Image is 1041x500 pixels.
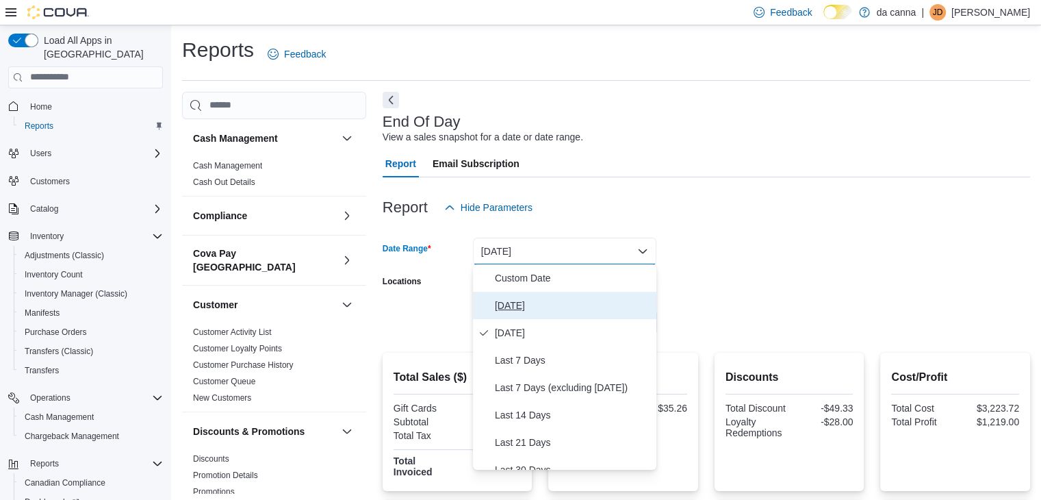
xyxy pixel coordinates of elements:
[877,4,916,21] p: da canna
[19,324,163,340] span: Purchase Orders
[3,388,168,408] button: Operations
[394,430,454,441] div: Total Tax
[284,47,326,61] span: Feedback
[19,343,163,360] span: Transfers (Classic)
[14,408,168,427] button: Cash Management
[495,297,651,314] span: [DATE]
[25,145,163,162] span: Users
[770,5,812,19] span: Feedback
[460,403,521,414] div: $0.00
[193,177,255,187] a: Cash Out Details
[30,176,70,187] span: Customers
[3,171,168,191] button: Customers
[14,361,168,380] button: Transfers
[193,360,294,371] span: Customer Purchase History
[385,150,416,177] span: Report
[792,416,853,427] div: -$28.00
[25,228,69,245] button: Inventory
[495,462,651,478] span: Last 30 Days
[25,228,163,245] span: Inventory
[38,34,163,61] span: Load All Apps in [GEOGRAPHIC_DATA]
[891,369,1019,386] h2: Cost/Profit
[14,284,168,303] button: Inventory Manager (Classic)
[792,403,853,414] div: -$49.33
[193,343,282,354] span: Customer Loyalty Points
[383,276,422,287] label: Locations
[193,177,255,188] span: Cash Out Details
[193,161,262,171] a: Cash Management
[193,132,278,145] h3: Cash Management
[460,430,521,441] div: $577.59
[30,458,59,469] span: Reports
[193,132,336,145] button: Cash Management
[891,403,952,414] div: Total Cost
[193,298,336,312] button: Customer
[193,377,255,386] a: Customer Queue
[14,342,168,361] button: Transfers (Classic)
[19,118,59,134] a: Reports
[394,455,433,477] strong: Total Invoiced
[339,208,355,224] button: Compliance
[193,425,305,438] h3: Discounts & Promotions
[30,392,70,403] span: Operations
[460,416,521,427] div: $4,442.72
[19,305,163,321] span: Manifests
[473,238,656,265] button: [DATE]
[19,409,163,425] span: Cash Management
[14,116,168,136] button: Reports
[193,453,229,464] span: Discounts
[19,475,111,491] a: Canadian Compliance
[193,392,251,403] span: New Customers
[823,19,824,20] span: Dark Mode
[193,327,272,338] span: Customer Activity List
[891,416,952,427] div: Total Profit
[25,201,64,217] button: Catalog
[19,286,133,302] a: Inventory Manager (Classic)
[460,455,521,466] div: $4,992.31
[383,130,583,145] div: View a sales snapshot for a date or date range.
[339,252,355,268] button: Cova Pay [GEOGRAPHIC_DATA]
[383,199,428,216] h3: Report
[3,227,168,246] button: Inventory
[933,4,943,21] span: JD
[19,266,163,283] span: Inventory Count
[495,325,651,341] span: [DATE]
[193,470,258,481] span: Promotion Details
[19,286,163,302] span: Inventory Manager (Classic)
[25,412,94,423] span: Cash Management
[495,407,651,423] span: Last 14 Days
[439,194,538,221] button: Hide Parameters
[626,403,687,414] div: $35.26
[193,425,336,438] button: Discounts & Promotions
[19,475,163,491] span: Canadian Compliance
[495,379,651,396] span: Last 7 Days (excluding [DATE])
[921,4,924,21] p: |
[25,455,163,472] span: Reports
[25,365,59,376] span: Transfers
[461,201,532,214] span: Hide Parameters
[193,298,237,312] h3: Customer
[3,199,168,218] button: Catalog
[193,160,262,171] span: Cash Management
[19,118,163,134] span: Reports
[182,324,366,412] div: Customer
[193,393,251,403] a: New Customers
[725,369,853,386] h2: Discounts
[19,362,64,379] a: Transfers
[19,428,163,445] span: Chargeback Management
[25,201,163,217] span: Catalog
[951,4,1030,21] p: [PERSON_NAME]
[25,98,163,115] span: Home
[25,173,163,190] span: Customers
[339,423,355,440] button: Discounts & Promotions
[25,145,57,162] button: Users
[193,486,235,497] span: Promotions
[19,409,99,425] a: Cash Management
[19,247,110,264] a: Adjustments (Classic)
[193,487,235,497] a: Promotions
[3,144,168,163] button: Users
[19,324,92,340] a: Purchase Orders
[25,327,87,338] span: Purchase Orders
[19,362,163,379] span: Transfers
[262,40,331,68] a: Feedback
